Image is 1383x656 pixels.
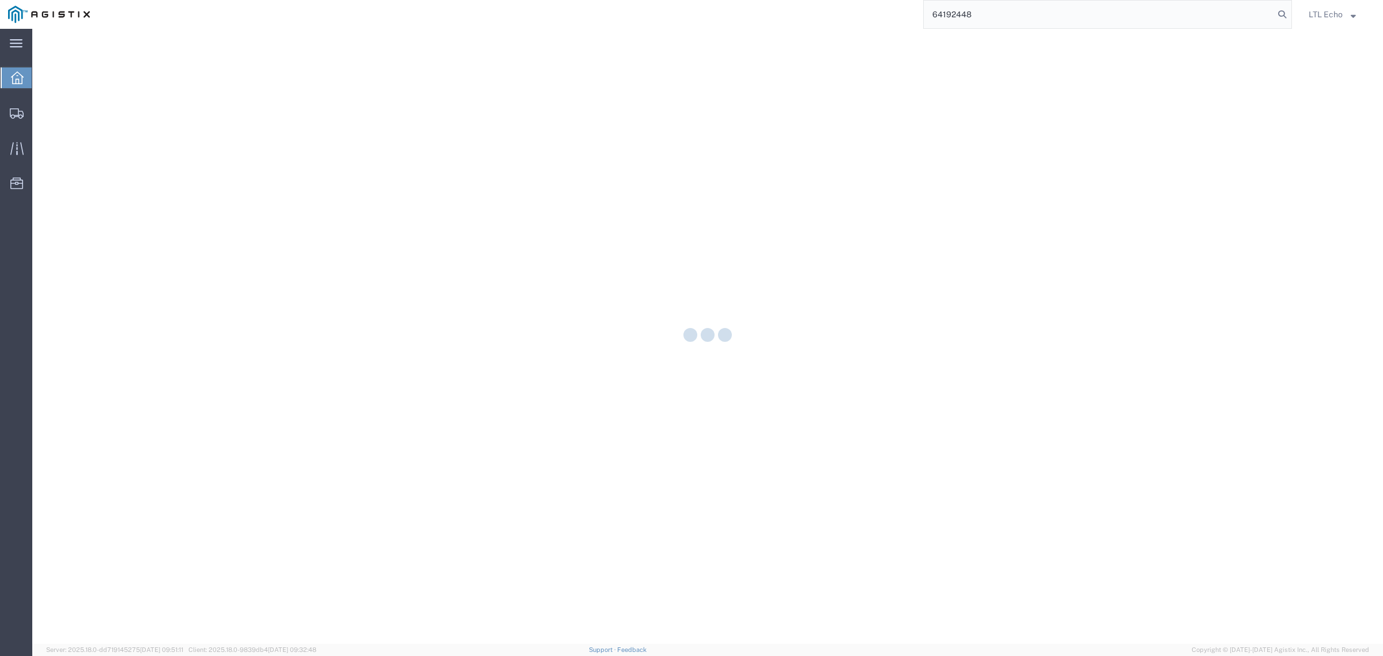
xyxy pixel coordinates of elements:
[589,646,618,653] a: Support
[8,6,90,23] img: logo
[1192,645,1369,655] span: Copyright © [DATE]-[DATE] Agistix Inc., All Rights Reserved
[188,646,316,653] span: Client: 2025.18.0-9839db4
[617,646,647,653] a: Feedback
[1308,7,1367,21] button: LTL Echo
[140,646,183,653] span: [DATE] 09:51:11
[1309,8,1343,21] span: LTL Echo
[268,646,316,653] span: [DATE] 09:32:48
[924,1,1274,28] input: Search for shipment number, reference number
[46,646,183,653] span: Server: 2025.18.0-dd719145275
